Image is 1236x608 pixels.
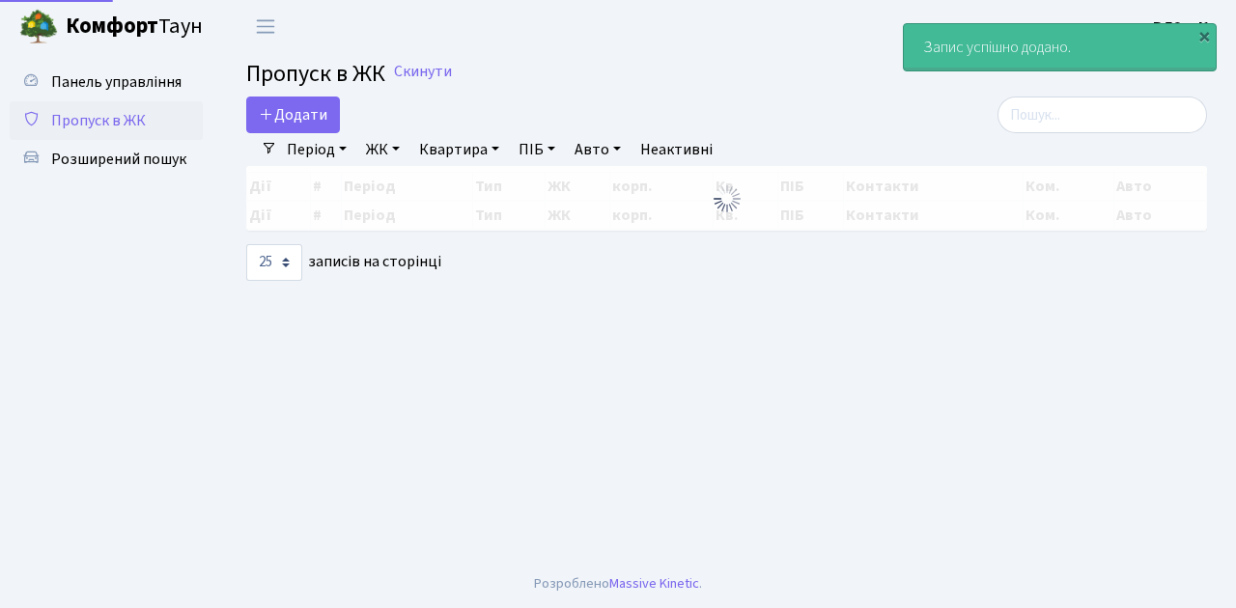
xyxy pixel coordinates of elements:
[632,133,720,166] a: Неактивні
[241,11,290,42] button: Переключити навігацію
[51,149,186,170] span: Розширений пошук
[66,11,158,41] b: Комфорт
[1153,16,1213,38] b: ВЛ2 -. К.
[279,133,354,166] a: Період
[567,133,629,166] a: Авто
[246,244,302,281] select: записів на сторінці
[411,133,507,166] a: Квартира
[246,244,441,281] label: записів на сторінці
[51,110,146,131] span: Пропуск в ЖК
[10,63,203,101] a: Панель управління
[19,8,58,46] img: logo.png
[10,101,203,140] a: Пропуск в ЖК
[394,63,452,81] a: Скинути
[10,140,203,179] a: Розширений пошук
[66,11,203,43] span: Таун
[904,24,1216,70] div: Запис успішно додано.
[1153,15,1213,39] a: ВЛ2 -. К.
[358,133,407,166] a: ЖК
[511,133,563,166] a: ПІБ
[534,573,702,594] div: Розроблено .
[609,573,699,594] a: Massive Kinetic
[1194,26,1214,45] div: ×
[997,97,1207,133] input: Пошук...
[246,97,340,133] a: Додати
[246,57,385,91] span: Пропуск в ЖК
[51,71,182,93] span: Панель управління
[259,104,327,125] span: Додати
[712,183,743,214] img: Обробка...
